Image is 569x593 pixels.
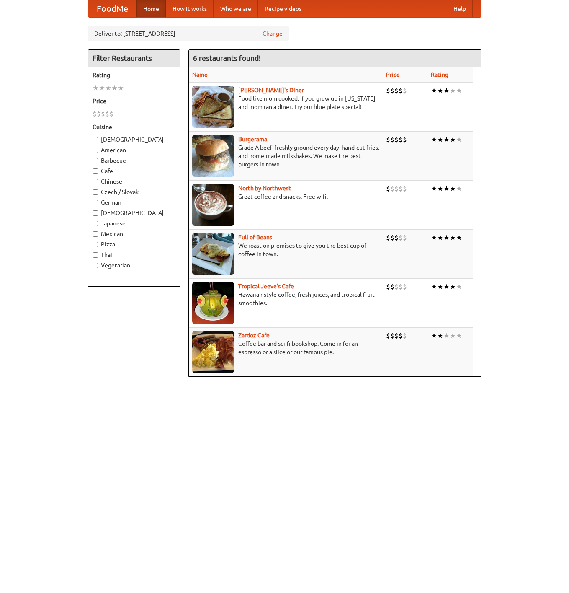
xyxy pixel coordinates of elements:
[93,198,175,207] label: German
[88,50,180,67] h4: Filter Restaurants
[105,83,111,93] li: ★
[93,158,98,163] input: Barbecue
[238,283,294,290] a: Tropical Jeeve's Cafe
[88,26,289,41] div: Deliver to: [STREET_ADDRESS]
[431,282,437,291] li: ★
[437,184,443,193] li: ★
[456,331,462,340] li: ★
[93,252,98,258] input: Thai
[258,0,308,17] a: Recipe videos
[437,86,443,95] li: ★
[192,184,234,226] img: north.jpg
[456,282,462,291] li: ★
[93,209,175,217] label: [DEMOGRAPHIC_DATA]
[394,184,399,193] li: $
[390,282,394,291] li: $
[394,233,399,242] li: $
[118,83,124,93] li: ★
[93,231,98,237] input: Mexican
[263,29,283,38] a: Change
[93,219,175,228] label: Japanese
[390,135,394,144] li: $
[450,135,456,144] li: ★
[403,135,407,144] li: $
[93,240,175,249] label: Pizza
[399,331,403,340] li: $
[93,263,98,268] input: Vegetarian
[93,83,99,93] li: ★
[386,135,390,144] li: $
[437,233,443,242] li: ★
[431,184,437,193] li: ★
[403,184,407,193] li: $
[93,242,98,247] input: Pizza
[394,86,399,95] li: $
[93,179,98,184] input: Chinese
[403,233,407,242] li: $
[93,200,98,205] input: German
[437,135,443,144] li: ★
[399,86,403,95] li: $
[450,233,456,242] li: ★
[386,86,390,95] li: $
[192,192,379,201] p: Great coffee and snacks. Free wifi.
[193,54,261,62] ng-pluralize: 6 restaurants found!
[443,233,450,242] li: ★
[443,135,450,144] li: ★
[93,156,175,165] label: Barbecue
[238,87,304,93] a: [PERSON_NAME]'s Diner
[386,71,400,78] a: Price
[136,0,166,17] a: Home
[394,135,399,144] li: $
[399,184,403,193] li: $
[456,233,462,242] li: ★
[450,331,456,340] li: ★
[431,331,437,340] li: ★
[166,0,214,17] a: How it works
[456,184,462,193] li: ★
[390,184,394,193] li: $
[399,282,403,291] li: $
[431,135,437,144] li: ★
[93,189,98,195] input: Czech / Slovak
[394,282,399,291] li: $
[192,71,208,78] a: Name
[437,282,443,291] li: ★
[456,86,462,95] li: ★
[386,282,390,291] li: $
[192,233,234,275] img: beans.jpg
[399,233,403,242] li: $
[93,230,175,238] label: Mexican
[93,261,175,269] label: Vegetarian
[214,0,258,17] a: Who we are
[399,135,403,144] li: $
[93,137,98,142] input: [DEMOGRAPHIC_DATA]
[238,332,270,339] a: Zardoz Cafe
[238,185,291,192] a: North by Northwest
[93,146,175,154] label: American
[192,331,234,373] img: zardoz.jpg
[238,234,272,241] a: Full of Beans
[99,83,105,93] li: ★
[93,168,98,174] input: Cafe
[390,331,394,340] li: $
[192,135,234,177] img: burgerama.jpg
[238,136,267,142] a: Burgerama
[431,71,448,78] a: Rating
[192,241,379,258] p: We roast on premises to give you the best cup of coffee in town.
[93,221,98,226] input: Japanese
[101,109,105,119] li: $
[93,210,98,216] input: [DEMOGRAPHIC_DATA]
[450,282,456,291] li: ★
[93,251,175,259] label: Thai
[93,188,175,196] label: Czech / Slovak
[394,331,399,340] li: $
[97,109,101,119] li: $
[443,282,450,291] li: ★
[390,233,394,242] li: $
[93,177,175,186] label: Chinese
